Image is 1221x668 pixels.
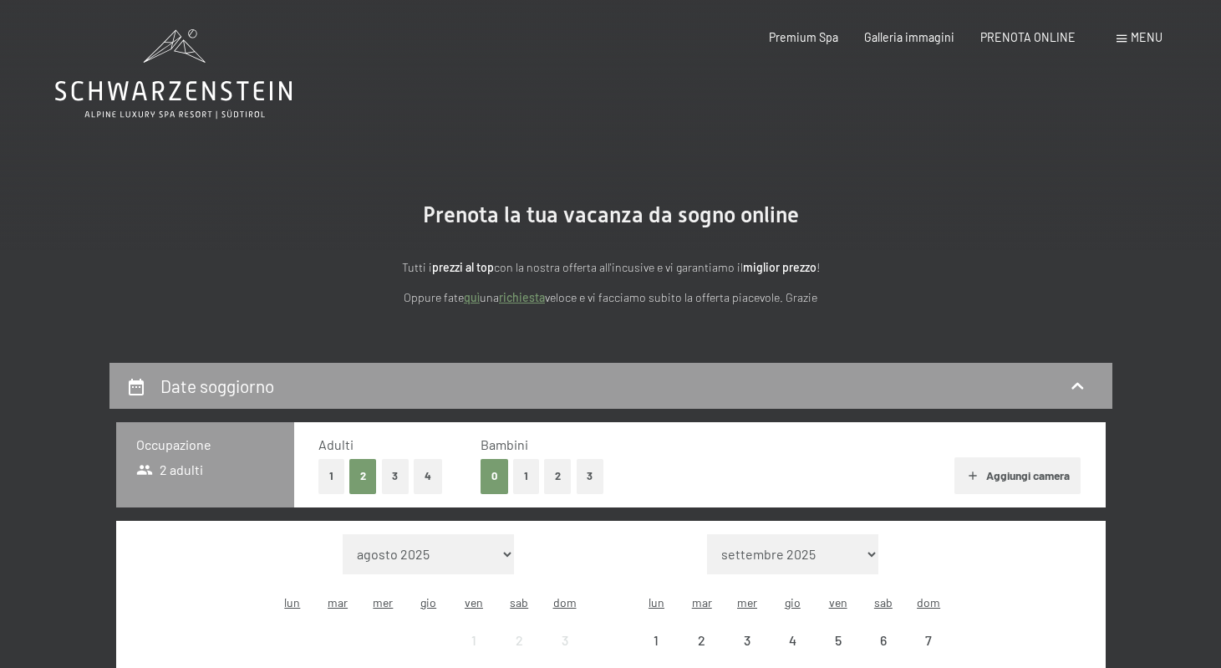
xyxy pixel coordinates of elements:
button: 3 [577,459,604,493]
div: arrivo/check-in non effettuabile [542,617,587,662]
div: Thu Sep 04 2025 [770,617,815,662]
abbr: domenica [917,595,940,609]
span: 2 adulti [136,461,204,479]
div: arrivo/check-in non effettuabile [725,617,770,662]
div: Fri Aug 01 2025 [451,617,496,662]
span: Prenota la tua vacanza da sogno online [423,202,799,227]
a: Premium Spa [769,30,838,44]
div: Fri Sep 05 2025 [815,617,860,662]
abbr: giovedì [420,595,436,609]
div: arrivo/check-in non effettuabile [770,617,815,662]
button: 2 [544,459,572,493]
span: Menu [1131,30,1162,44]
span: Adulti [318,436,354,452]
a: PRENOTA ONLINE [980,30,1076,44]
abbr: sabato [874,595,893,609]
button: 1 [513,459,539,493]
span: Bambini [481,436,528,452]
abbr: lunedì [284,595,300,609]
button: 3 [382,459,410,493]
p: Tutti i con la nostra offerta all'incusive e vi garantiamo il ! [243,258,979,278]
abbr: mercoledì [373,595,393,609]
button: 2 [349,459,377,493]
div: Mon Sep 01 2025 [633,617,679,662]
a: quì [464,290,480,304]
abbr: venerdì [465,595,483,609]
a: richiesta [499,290,545,304]
button: 1 [318,459,344,493]
strong: miglior prezzo [743,260,817,274]
div: Wed Sep 03 2025 [725,617,770,662]
div: arrivo/check-in non effettuabile [815,617,860,662]
h3: Occupazione [136,436,274,454]
button: 0 [481,459,508,493]
a: Galleria immagini [864,30,954,44]
abbr: domenica [553,595,577,609]
div: Sun Aug 03 2025 [542,617,587,662]
abbr: martedì [328,595,348,609]
strong: prezzi al top [432,260,494,274]
abbr: martedì [692,595,712,609]
div: Sun Sep 07 2025 [906,617,951,662]
abbr: sabato [510,595,528,609]
abbr: venerdì [829,595,847,609]
div: arrivo/check-in non effettuabile [451,617,496,662]
div: arrivo/check-in non effettuabile [633,617,679,662]
button: Aggiungi camera [954,457,1081,494]
p: Oppure fate una veloce e vi facciamo subito la offerta piacevole. Grazie [243,288,979,308]
div: Tue Sep 02 2025 [679,617,725,662]
div: Sat Sep 06 2025 [861,617,906,662]
abbr: mercoledì [737,595,757,609]
abbr: giovedì [785,595,801,609]
h2: Date soggiorno [160,375,274,396]
div: arrivo/check-in non effettuabile [496,617,542,662]
div: arrivo/check-in non effettuabile [679,617,725,662]
div: arrivo/check-in non effettuabile [861,617,906,662]
div: Sat Aug 02 2025 [496,617,542,662]
button: 4 [414,459,442,493]
abbr: lunedì [649,595,664,609]
div: arrivo/check-in non effettuabile [906,617,951,662]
